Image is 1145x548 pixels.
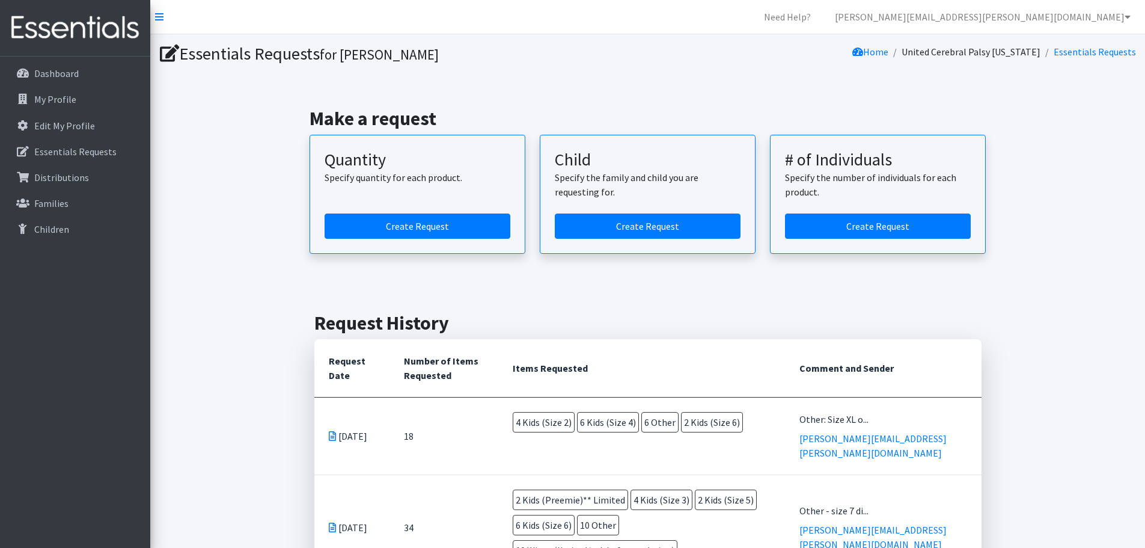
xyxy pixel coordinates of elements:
span: 2 Kids (Size 6) [681,412,743,433]
a: Essentials Requests [1054,46,1136,58]
th: Comment and Sender [785,339,982,398]
p: Edit My Profile [34,120,95,132]
a: Create a request for a child or family [555,214,740,239]
small: for [PERSON_NAME] [320,46,439,63]
div: Other: Size XL o... [799,412,967,426]
p: Essentials Requests [34,146,117,158]
a: Families [5,191,145,215]
span: 4 Kids (Size 3) [631,490,692,510]
th: Number of Items Requested [389,339,498,398]
a: United Cerebral Palsy [US_STATE] [902,46,1040,58]
span: 2 Kids (Preemie)** Limited [513,490,628,510]
p: My Profile [34,93,76,105]
span: 6 Other [641,412,679,433]
h1: Essentials Requests [160,43,644,64]
h2: Make a request [310,107,986,130]
h2: Request History [314,312,982,334]
td: 18 [389,397,498,475]
span: 4 Kids (Size 2) [513,412,575,433]
a: [PERSON_NAME][EMAIL_ADDRESS][PERSON_NAME][DOMAIN_NAME] [799,433,947,459]
a: Dashboard [5,61,145,85]
p: Distributions [34,171,89,183]
a: Children [5,217,145,241]
h3: Child [555,150,740,170]
div: Other - size 7 di... [799,503,967,518]
p: Specify the family and child you are requesting for. [555,170,740,199]
a: Create a request by quantity [325,214,510,239]
p: Specify the number of individuals for each product. [785,170,971,199]
span: 6 Kids (Size 6) [513,515,575,535]
th: Request Date [314,339,389,398]
span: 10 Other [577,515,619,535]
a: Edit My Profile [5,114,145,138]
h3: Quantity [325,150,510,170]
h3: # of Individuals [785,150,971,170]
a: Home [852,46,888,58]
p: Dashboard [34,67,79,79]
td: [DATE] [314,397,389,475]
img: HumanEssentials [5,8,145,48]
a: Distributions [5,165,145,189]
span: 2 Kids (Size 5) [695,490,757,510]
a: Essentials Requests [5,140,145,164]
a: [PERSON_NAME][EMAIL_ADDRESS][PERSON_NAME][DOMAIN_NAME] [825,5,1140,29]
a: Need Help? [754,5,820,29]
th: Items Requested [498,339,785,398]
a: Create a request by number of individuals [785,214,971,239]
a: My Profile [5,87,145,111]
p: Children [34,223,69,235]
p: Specify quantity for each product. [325,170,510,185]
span: 6 Kids (Size 4) [577,412,639,433]
p: Families [34,197,69,209]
